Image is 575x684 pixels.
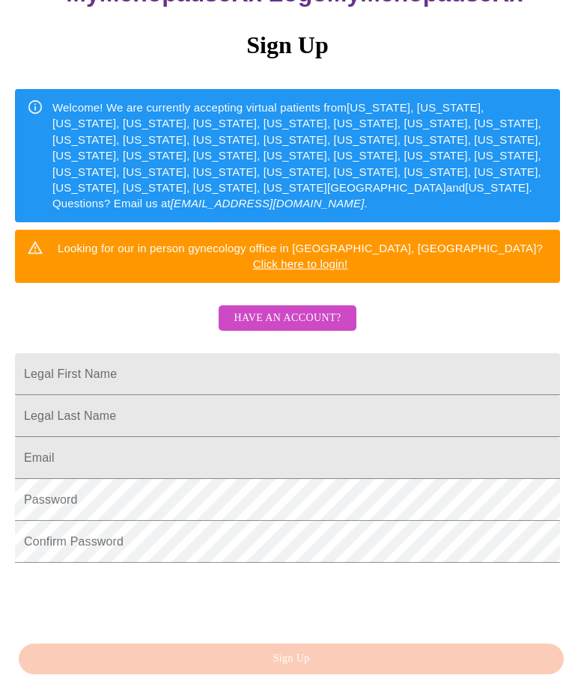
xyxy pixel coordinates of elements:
[15,570,243,629] iframe: reCAPTCHA
[52,94,548,218] div: Welcome! We are currently accepting virtual patients from [US_STATE], [US_STATE], [US_STATE], [US...
[52,234,548,278] div: Looking for our in person gynecology office in [GEOGRAPHIC_DATA], [GEOGRAPHIC_DATA]?
[253,257,348,270] a: Click here to login!
[215,322,359,335] a: Have an account?
[15,31,560,59] h3: Sign Up
[234,309,341,328] span: Have an account?
[219,305,356,332] button: Have an account?
[171,197,365,210] em: [EMAIL_ADDRESS][DOMAIN_NAME]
